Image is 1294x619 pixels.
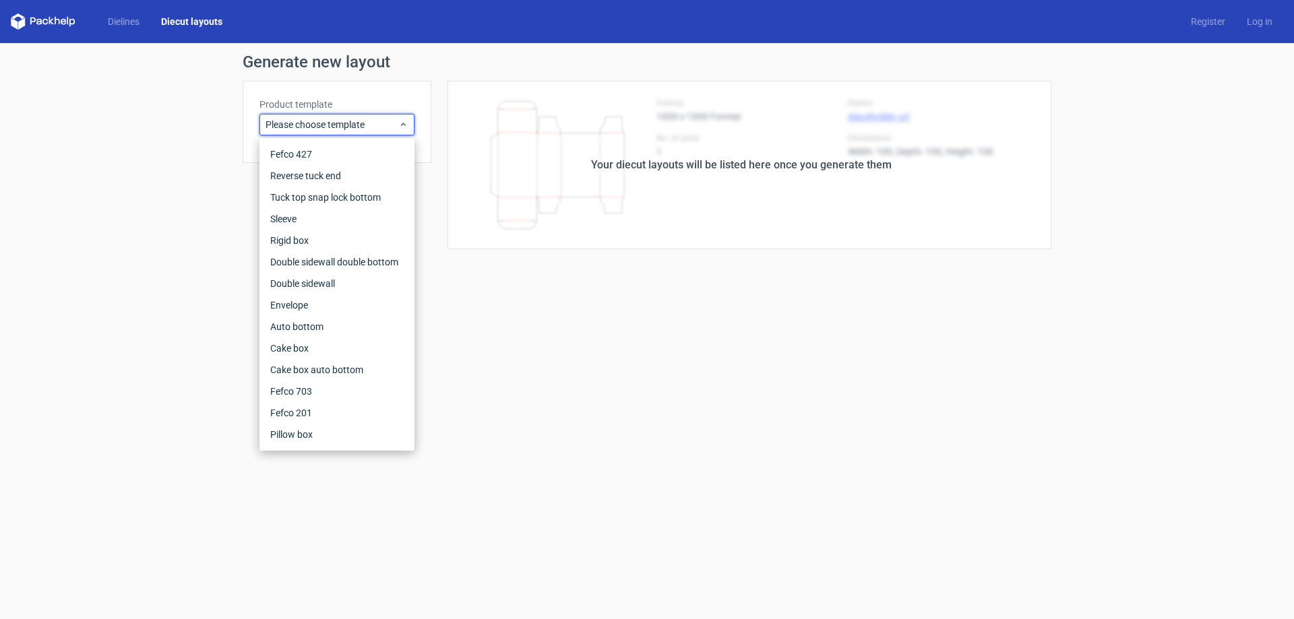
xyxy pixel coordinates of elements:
div: Double sidewall double bottom [265,251,409,273]
div: Sleeve [265,208,409,230]
div: Reverse tuck end [265,165,409,187]
a: Register [1180,15,1236,28]
div: Rigid box [265,230,409,251]
div: Cake box auto bottom [265,359,409,381]
div: Your diecut layouts will be listed here once you generate them [591,157,892,173]
div: Auto bottom [265,316,409,337]
div: Tuck top snap lock bottom [265,187,409,208]
h1: Generate new layout [243,54,1051,70]
div: Cake box [265,337,409,359]
a: Log in [1236,15,1283,28]
div: Fefco 427 [265,143,409,165]
label: Product template [259,98,414,111]
div: Fefco 201 [265,402,409,424]
span: Please choose template [266,118,398,131]
div: Fefco 703 [265,381,409,402]
a: Dielines [97,15,150,28]
div: Double sidewall [265,273,409,294]
div: Envelope [265,294,409,316]
div: Pillow box [265,424,409,445]
a: Diecut layouts [150,15,233,28]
